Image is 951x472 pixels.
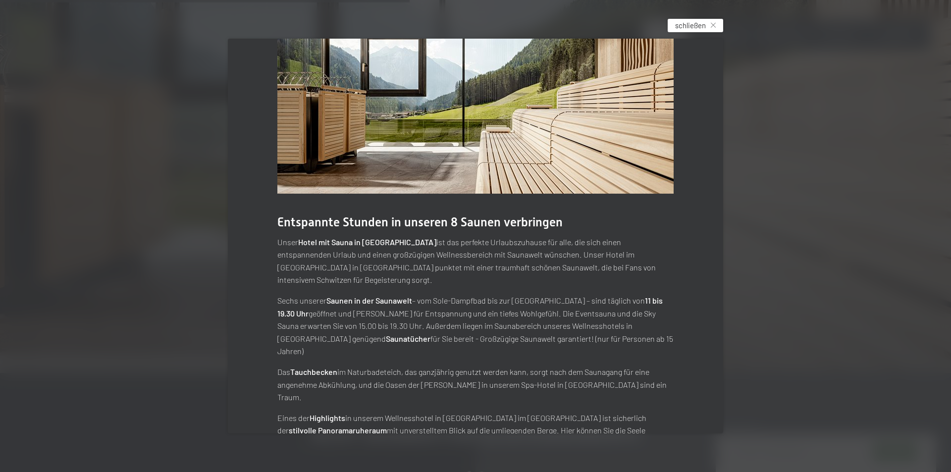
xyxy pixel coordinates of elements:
[277,412,674,450] p: Eines der in unserem Wellnesshotel in [GEOGRAPHIC_DATA] im [GEOGRAPHIC_DATA] ist sicherlich der m...
[326,296,412,305] strong: Saunen in der Saunawelt
[386,334,430,343] strong: Saunatücher
[298,237,436,247] strong: Hotel mit Sauna in [GEOGRAPHIC_DATA]
[277,24,674,194] img: Wellnesshotels - Sauna - Entspannung - Ahrntal
[290,367,337,376] strong: Tauchbecken
[277,215,563,229] span: Entspannte Stunden in unseren 8 Saunen verbringen
[675,20,706,31] span: schließen
[277,296,663,318] strong: 11 bis 19.30 Uhr
[277,294,674,358] p: Sechs unserer – vom Sole-Dampfbad bis zur [GEOGRAPHIC_DATA] – sind täglich von geöffnet und [PERS...
[277,236,674,286] p: Unser ist das perfekte Urlaubszuhause für alle, die sich einen entspannenden Urlaub und einen gro...
[310,413,345,422] strong: Highlights
[289,425,387,435] strong: stilvolle Panoramaruheraum
[277,366,674,404] p: Das im Naturbadeteich, das ganzjährig genutzt werden kann, sorgt nach dem Saunagang für eine ange...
